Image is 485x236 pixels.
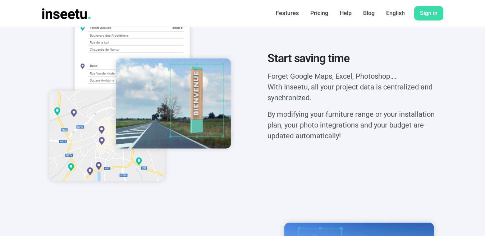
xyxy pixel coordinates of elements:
font: Blog [363,10,375,17]
p: By modifying your furniture range or your installation plan, your photo integrations and your bud... [267,109,443,141]
font: Sign in [420,10,438,17]
h2: Start saving time [267,51,443,65]
img: INSEETU [42,8,91,19]
font: Help [340,10,352,17]
a: English [380,6,411,20]
img: Inseetu - Gagnez du temps [42,10,238,188]
font: Pricing [310,10,328,17]
a: Features [270,6,305,20]
p: Forget Google Maps, Excel, Photoshop…. With Inseetu, all your project data is centralized and syn... [267,71,443,103]
font: Features [276,10,299,17]
a: Help [334,6,357,20]
a: Blog [357,6,380,20]
a: Pricing [305,6,334,20]
a: Sign in [414,6,443,20]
